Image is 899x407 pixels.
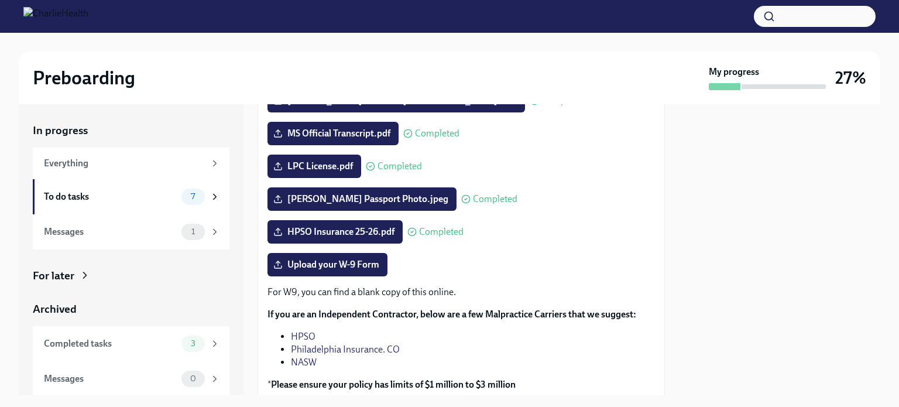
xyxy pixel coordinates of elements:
[183,374,203,383] span: 0
[33,66,135,90] h2: Preboarding
[267,286,655,299] p: For W9, you can find a blank copy of this online.
[33,268,74,283] div: For later
[267,122,399,145] label: MS Official Transcript.pdf
[267,155,361,178] label: LPC License.pdf
[44,190,177,203] div: To do tasks
[267,187,457,211] label: [PERSON_NAME] Passport Photo.jpeg
[276,259,379,271] span: Upload your W-9 Form
[33,326,229,361] a: Completed tasks3
[291,331,315,342] a: HPSO
[33,361,229,396] a: Messages0
[415,129,459,138] span: Completed
[709,66,759,78] strong: My progress
[44,225,177,238] div: Messages
[835,67,866,88] h3: 27%
[267,309,636,320] strong: If you are an Independent Contractor, below are a few Malpractice Carriers that we suggest:
[291,357,317,368] a: NASW
[33,123,229,138] a: In progress
[33,214,229,249] a: Messages1
[33,148,229,179] a: Everything
[276,226,394,238] span: HPSO Insurance 25-26.pdf
[44,337,177,350] div: Completed tasks
[267,253,387,276] label: Upload your W-9 Form
[473,194,517,204] span: Completed
[271,379,516,390] strong: Please ensure your policy has limits of $1 million to $3 million
[184,192,202,201] span: 7
[44,372,177,385] div: Messages
[419,227,464,237] span: Completed
[267,220,403,244] label: HPSO Insurance 25-26.pdf
[291,344,400,355] a: Philadelphia Insurance. CO
[378,162,422,171] span: Completed
[33,179,229,214] a: To do tasks7
[23,7,88,26] img: CharlieHealth
[184,339,203,348] span: 3
[276,128,390,139] span: MS Official Transcript.pdf
[184,227,202,236] span: 1
[276,160,353,172] span: LPC License.pdf
[33,302,229,317] a: Archived
[44,157,205,170] div: Everything
[541,96,586,105] span: Completed
[33,268,229,283] a: For later
[276,193,448,205] span: [PERSON_NAME] Passport Photo.jpeg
